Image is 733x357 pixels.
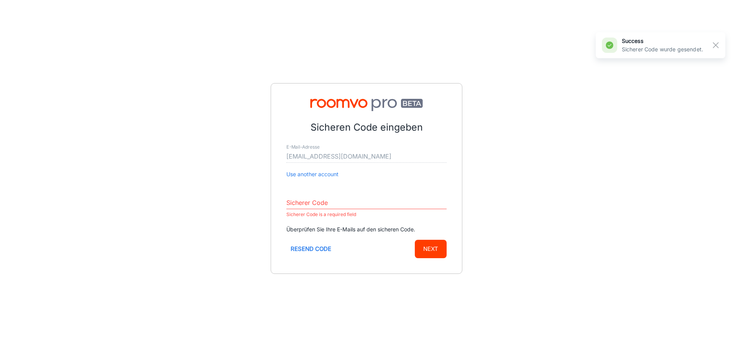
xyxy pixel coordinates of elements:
[286,170,339,178] button: Use another account
[415,240,447,258] button: Next
[622,37,703,45] h6: success
[286,120,447,135] p: Sicheren Code eingeben
[286,151,447,163] input: myname@example.com
[286,99,447,111] img: Roomvo PRO Beta
[286,144,319,150] label: E-Mail-Adresse
[622,45,703,54] p: Sicherer Code wurde gesendet.
[286,210,447,219] p: Sicherer Code is a required field
[286,197,447,209] input: Enter secure code
[286,225,447,234] p: Überprüfen Sie Ihre E-Mails auf den sicheren Code.
[286,240,335,258] button: Resend code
